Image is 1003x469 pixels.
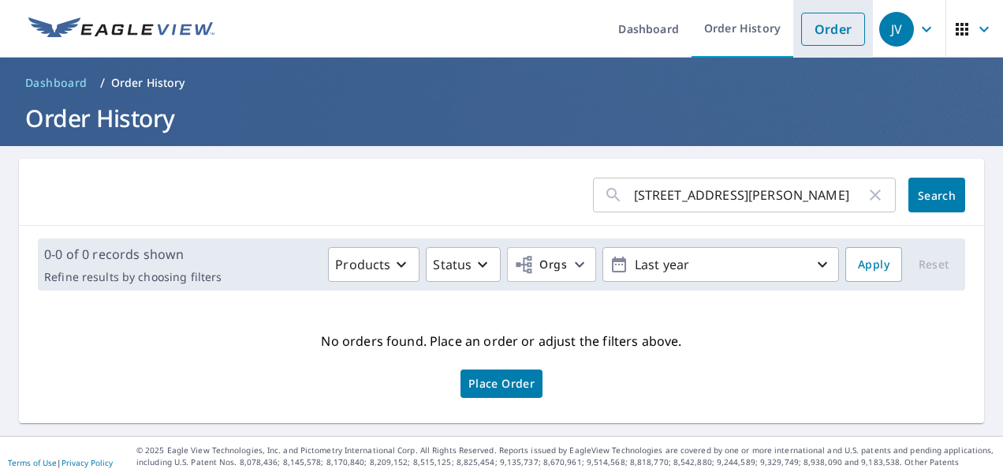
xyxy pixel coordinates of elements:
[879,12,914,47] div: JV
[44,270,222,284] p: Refine results by choosing filters
[602,247,839,282] button: Last year
[19,102,984,134] h1: Order History
[111,75,185,91] p: Order History
[507,247,596,282] button: Orgs
[100,73,105,92] li: /
[801,13,865,46] a: Order
[44,245,222,264] p: 0-0 of 0 records shown
[8,457,57,468] a: Terms of Use
[19,70,984,96] nav: breadcrumb
[921,188,953,203] span: Search
[25,75,88,91] span: Dashboard
[19,70,94,96] a: Dashboard
[908,178,965,212] button: Search
[433,255,472,274] p: Status
[634,173,866,217] input: Address, Report #, Claim ID, etc.
[8,458,113,467] p: |
[62,457,113,468] a: Privacy Policy
[321,328,681,354] p: No orders found. Place an order or adjust the filters above.
[460,370,543,398] a: Place Order
[514,255,567,275] span: Orgs
[328,247,419,282] button: Products
[628,251,813,279] p: Last year
[335,255,390,274] p: Products
[426,247,501,282] button: Status
[28,17,214,41] img: EV Logo
[845,247,902,282] button: Apply
[858,255,889,275] span: Apply
[468,380,535,388] span: Place Order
